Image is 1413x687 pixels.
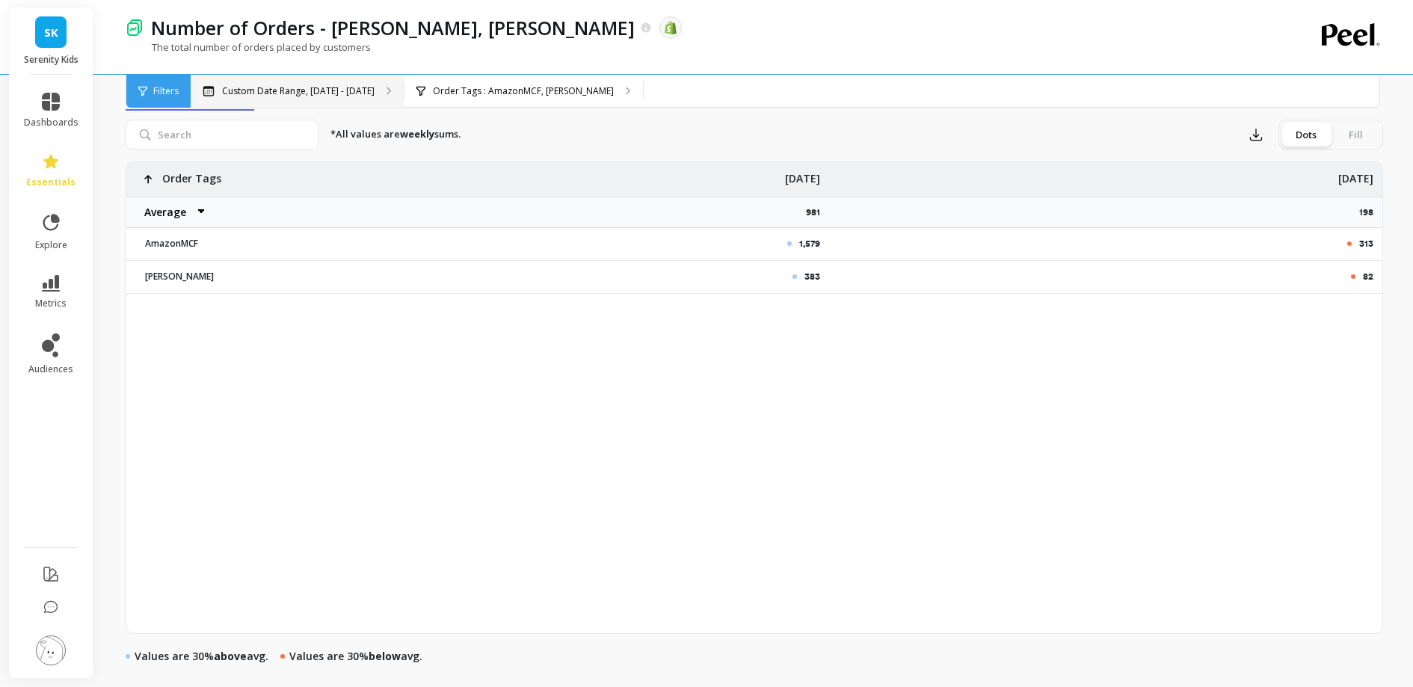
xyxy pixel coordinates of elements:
[136,271,267,283] p: [PERSON_NAME]
[806,206,829,218] p: 981
[35,298,67,309] span: metrics
[214,649,247,663] strong: above
[126,40,371,54] p: The total number of orders placed by customers
[369,649,401,663] strong: below
[1338,162,1373,186] p: [DATE]
[400,127,434,141] strong: weekly
[664,21,677,34] img: api.shopify.svg
[136,238,267,250] p: AmazonMCF
[162,162,221,186] p: Order Tags
[785,162,820,186] p: [DATE]
[1359,238,1373,250] p: 313
[35,239,67,251] span: explore
[153,85,179,97] span: Filters
[151,15,635,40] p: Number of Orders - Taylor, Amz MCF
[126,19,144,37] img: header icon
[799,238,820,250] p: 1,579
[135,649,268,664] p: Values are 30% avg.
[1281,123,1331,147] div: Dots
[804,271,820,283] p: 383
[1363,271,1373,283] p: 82
[36,635,66,665] img: profile picture
[26,176,76,188] span: essentials
[24,117,78,129] span: dashboards
[222,85,375,97] p: Custom Date Range, [DATE] - [DATE]
[126,120,318,150] input: Search
[433,85,614,97] p: Order Tags : AmazonMCF, [PERSON_NAME]
[289,649,422,664] p: Values are 30% avg.
[330,127,461,142] p: *All values are sums.
[24,54,78,66] p: Serenity Kids
[28,363,73,375] span: audiences
[44,24,58,41] span: SK
[1359,206,1382,218] p: 198
[1331,123,1380,147] div: Fill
